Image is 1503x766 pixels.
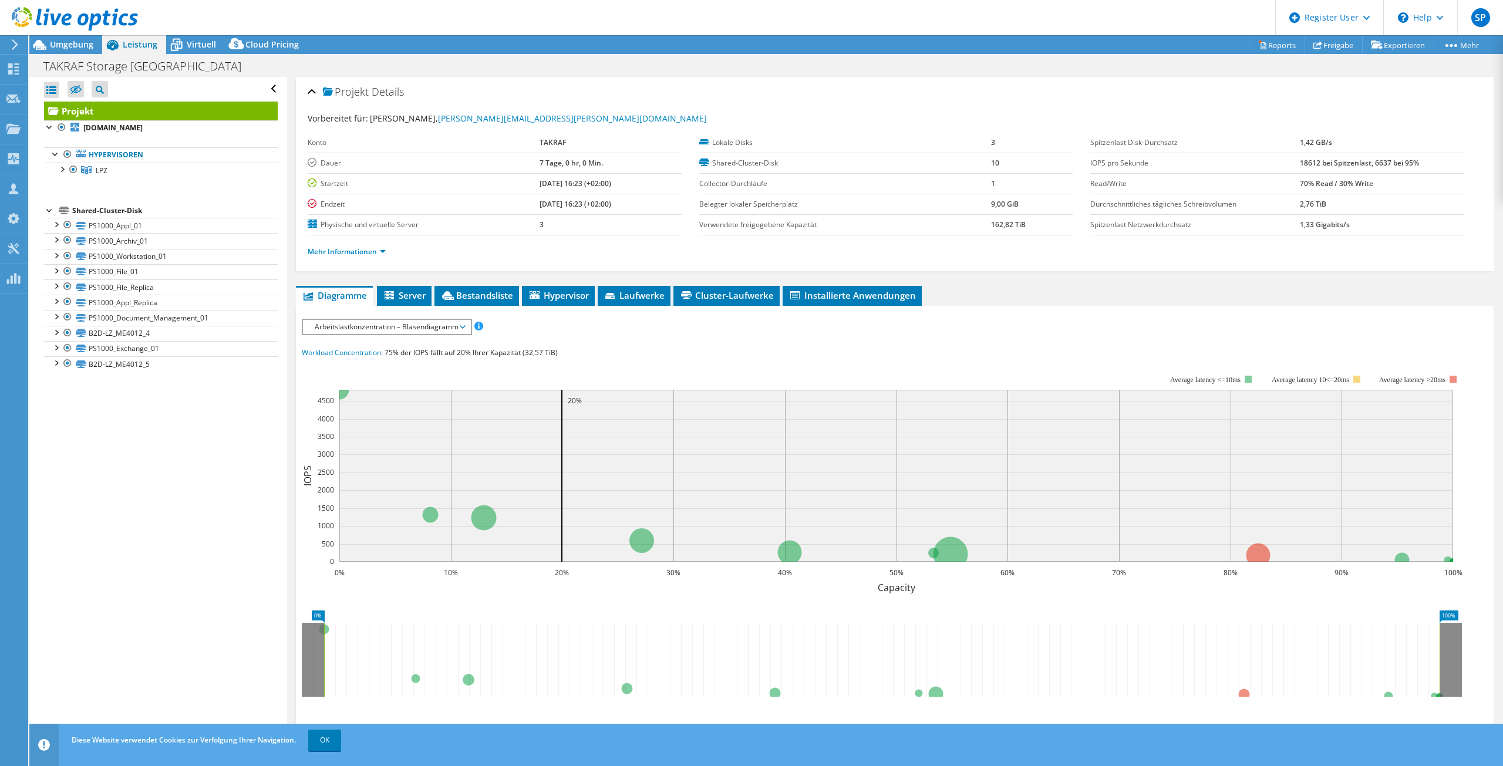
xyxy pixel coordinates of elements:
label: Startzeit [308,178,540,190]
span: [PERSON_NAME], [370,113,707,124]
span: Projekt [323,86,369,98]
a: PS1000_Appl_01 [44,218,278,233]
b: 9,00 GiB [991,199,1019,209]
h1: TAKRAF Storage [GEOGRAPHIC_DATA] [38,60,260,73]
a: PS1000_Exchange_01 [44,341,278,356]
text: 3000 [318,449,334,459]
label: Verwendete freigegebene Kapazität [699,219,991,231]
span: Bestandsliste [440,289,513,301]
text: 90% [1334,568,1349,578]
span: Details [372,85,404,99]
label: Endzeit [308,198,540,210]
text: 70% [1112,568,1126,578]
text: 1000 [318,521,334,531]
b: 162,82 TiB [991,220,1026,230]
span: Arbeitslastkonzentration – Blasendiagramm [309,320,464,334]
label: Collector-Durchläufe [699,178,991,190]
text: 20% [555,568,569,578]
label: Physische und virtuelle Server [308,219,540,231]
label: Spitzenlast Disk-Durchsatz [1090,137,1300,149]
a: Projekt [44,102,278,120]
text: 2000 [318,485,334,495]
text: 0% [335,568,345,578]
a: PS1000_File_Replica [44,279,278,295]
span: Server [383,289,426,301]
text: 40% [778,568,792,578]
a: B2D-LZ_ME4012_5 [44,356,278,372]
a: LPZ [44,163,278,178]
b: 3 [991,137,995,147]
tspan: Average latency <=10ms [1170,376,1241,384]
text: 2500 [318,467,334,477]
label: IOPS pro Sekunde [1090,157,1300,169]
span: Hypervisor [528,289,589,301]
span: Leistung [123,39,157,50]
text: 1500 [318,503,334,513]
b: 7 Tage, 0 hr, 0 Min. [540,158,603,168]
a: [PERSON_NAME][EMAIL_ADDRESS][PERSON_NAME][DOMAIN_NAME] [438,113,707,124]
label: Durchschnittliches tägliches Schreibvolumen [1090,198,1300,210]
text: 60% [1000,568,1015,578]
text: 20% [568,396,582,406]
text: 3500 [318,431,334,441]
text: 500 [322,539,334,549]
a: Mehr Informationen [308,247,386,257]
a: Freigabe [1305,36,1363,54]
text: 50% [889,568,904,578]
span: Virtuell [187,39,216,50]
a: Mehr [1434,36,1488,54]
text: 0 [330,556,334,566]
b: 70% Read / 30% Write [1300,178,1373,188]
b: 18612 bei Spitzenlast, 6637 bei 95% [1300,158,1419,168]
div: Shared-Cluster-Disk [72,204,278,218]
span: Diese Website verwendet Cookies zur Verfolgung Ihrer Navigation. [72,735,296,745]
a: PS1000_Archiv_01 [44,233,278,248]
label: Shared-Cluster-Disk [699,157,991,169]
span: LPZ [96,166,107,176]
label: Vorbereitet für: [308,113,368,124]
a: Reports [1249,36,1305,54]
span: Cluster-Laufwerke [679,289,774,301]
span: 75% der IOPS fällt auf 20% Ihrer Kapazität (32,57 TiB) [385,347,558,357]
text: 30% [666,568,680,578]
b: 2,76 TiB [1300,199,1326,209]
text: 4500 [318,396,334,406]
tspan: Average latency 10<=20ms [1272,376,1349,384]
b: TAKRAF [540,137,566,147]
span: Workload Concentration: [302,347,383,357]
span: Installierte Anwendungen [788,289,916,301]
b: 1,33 Gigabits/s [1300,220,1350,230]
a: Hypervisoren [44,147,278,163]
span: Laufwerke [604,289,665,301]
a: Exportieren [1362,36,1434,54]
text: Capacity [878,581,916,594]
b: 1,42 GB/s [1300,137,1332,147]
a: OK [308,730,341,751]
a: [DOMAIN_NAME] [44,120,278,136]
svg: \n [1398,12,1408,23]
span: Umgebung [50,39,93,50]
text: 100% [1444,568,1462,578]
text: Average latency >20ms [1379,376,1445,384]
a: B2D-LZ_ME4012_4 [44,326,278,341]
a: PS1000_File_01 [44,264,278,279]
label: Read/Write [1090,178,1300,190]
b: 10 [991,158,999,168]
span: Diagramme [302,289,367,301]
span: Cloud Pricing [245,39,299,50]
b: 3 [540,220,544,230]
b: [DOMAIN_NAME] [83,123,143,133]
a: PS1000_Document_Management_01 [44,310,278,325]
text: IOPS [301,465,314,486]
b: [DATE] 16:23 (+02:00) [540,199,611,209]
b: 1 [991,178,995,188]
text: 80% [1224,568,1238,578]
label: Dauer [308,157,540,169]
label: Spitzenlast Netzwerkdurchsatz [1090,219,1300,231]
label: Belegter lokaler Speicherplatz [699,198,991,210]
span: SP [1471,8,1490,27]
b: [DATE] 16:23 (+02:00) [540,178,611,188]
text: 4000 [318,414,334,424]
text: 10% [444,568,458,578]
a: PS1000_Workstation_01 [44,249,278,264]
